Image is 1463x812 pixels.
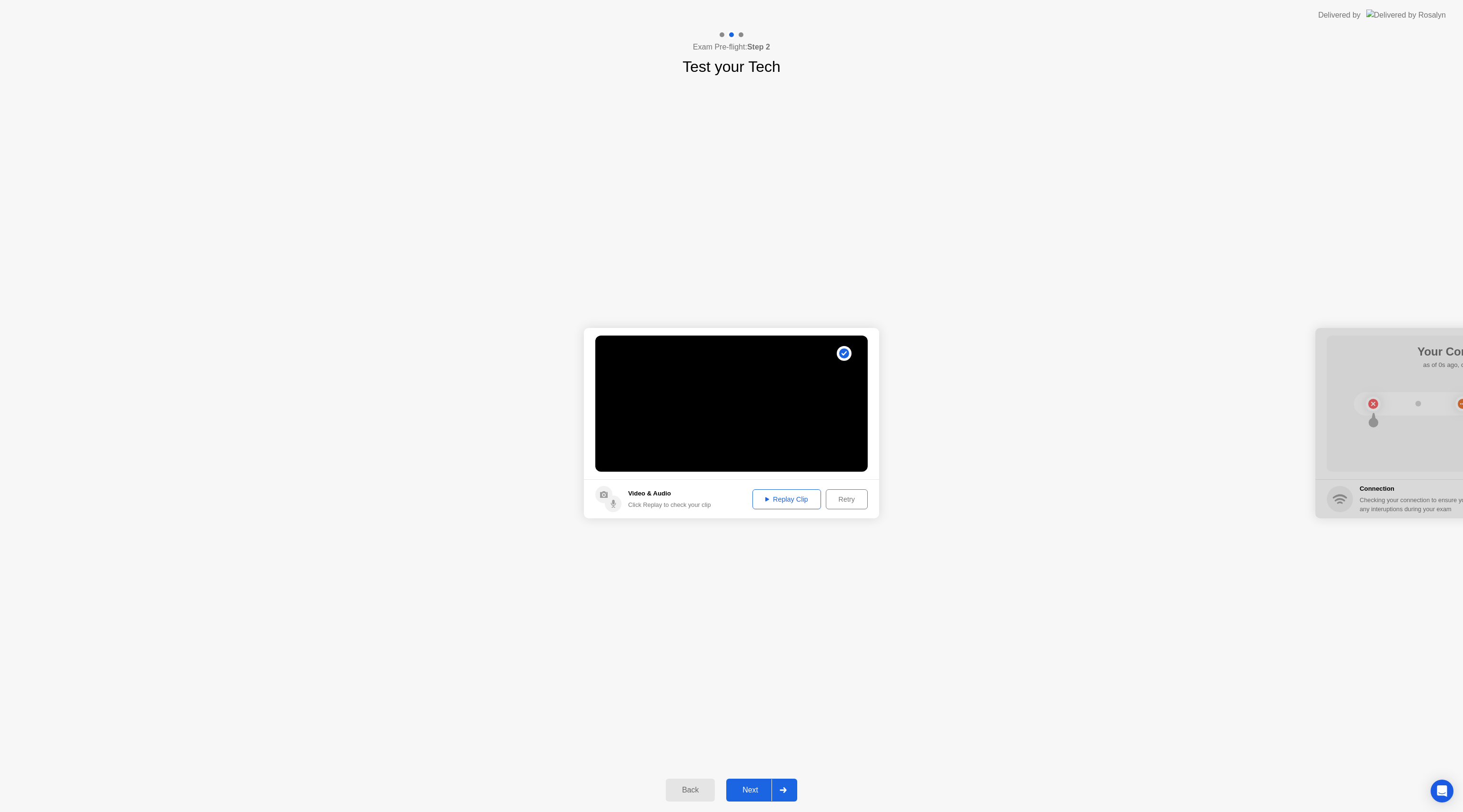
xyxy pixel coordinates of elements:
[628,500,711,509] div: Click Replay to check your clip
[1318,10,1361,21] div: Delivered by
[669,786,712,794] div: Back
[726,779,797,802] button: Next
[628,489,711,498] h5: Video & Audio
[693,41,770,53] h4: Exam Pre-flight:
[756,495,818,503] div: Replay Clip
[826,489,868,509] button: Retry
[829,495,864,503] div: Retry
[1431,780,1453,802] div: Open Intercom Messenger
[747,43,770,51] b: Step 2
[682,55,781,78] h1: Test your Tech
[729,786,772,794] div: Next
[666,779,715,802] button: Back
[1366,10,1446,20] img: Delivered by Rosalyn
[752,489,821,509] button: Replay Clip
